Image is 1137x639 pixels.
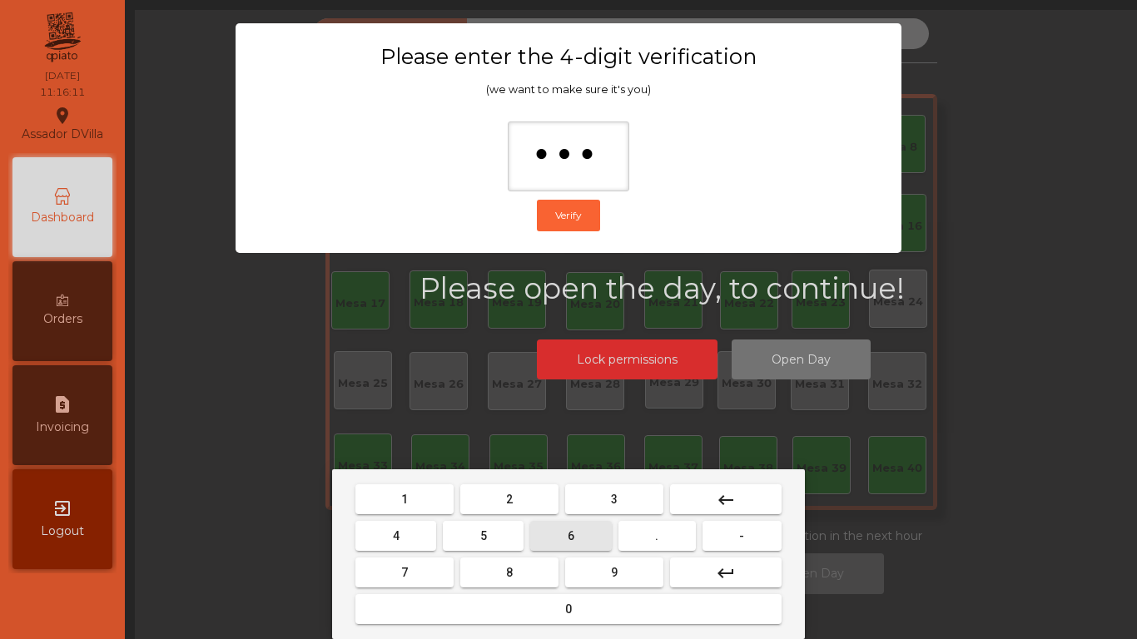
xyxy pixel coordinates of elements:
[655,529,658,542] span: .
[393,529,400,542] span: 4
[716,563,736,583] mat-icon: keyboard_return
[268,43,869,70] h3: Please enter the 4-digit verification
[486,83,651,96] span: (we want to make sure it's you)
[401,566,408,579] span: 7
[506,566,513,579] span: 8
[716,490,736,510] mat-icon: keyboard_backspace
[401,493,408,506] span: 1
[611,566,618,579] span: 9
[568,529,574,542] span: 6
[506,493,513,506] span: 2
[537,200,600,231] button: Verify
[739,529,744,542] span: -
[611,493,618,506] span: 3
[480,529,487,542] span: 5
[565,602,572,616] span: 0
